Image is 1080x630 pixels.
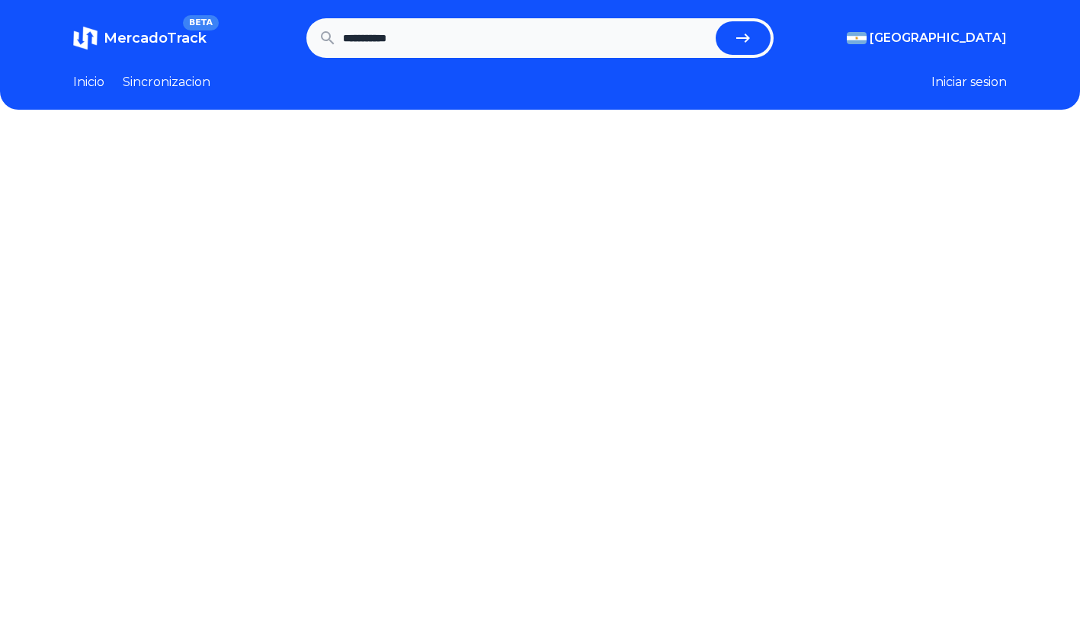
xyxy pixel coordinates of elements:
[183,15,219,30] span: BETA
[847,29,1007,47] button: [GEOGRAPHIC_DATA]
[870,29,1007,47] span: [GEOGRAPHIC_DATA]
[123,73,210,91] a: Sincronizacion
[73,73,104,91] a: Inicio
[847,32,867,44] img: Argentina
[73,26,98,50] img: MercadoTrack
[104,30,207,46] span: MercadoTrack
[931,73,1007,91] button: Iniciar sesion
[73,26,207,50] a: MercadoTrackBETA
